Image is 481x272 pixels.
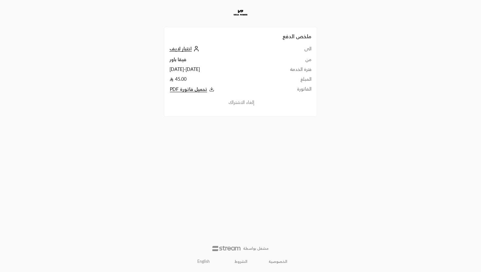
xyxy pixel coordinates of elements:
[267,56,312,66] td: من
[267,76,312,86] td: المبلغ
[267,86,312,93] td: الفاتورة
[269,259,287,264] a: الخصوصية
[169,46,192,52] span: اختبار لايف
[170,86,207,92] span: تحميل فاتورة PDF
[169,99,312,106] button: إلغاء الاشتراك
[235,259,247,264] a: الشروط
[169,46,201,51] a: اختبار لايف
[169,32,312,40] h2: ملخص الدفع
[267,66,312,76] td: فترة الخدمة
[267,45,312,56] td: الى
[169,66,267,76] td: [DATE] - [DATE]
[169,86,267,93] button: تحميل فاتورة PDF
[232,4,249,22] img: Company Logo
[194,256,213,267] a: English
[243,246,269,251] p: مشغل بواسطة
[169,76,267,86] td: 45.00
[169,56,267,66] td: فيقا باور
